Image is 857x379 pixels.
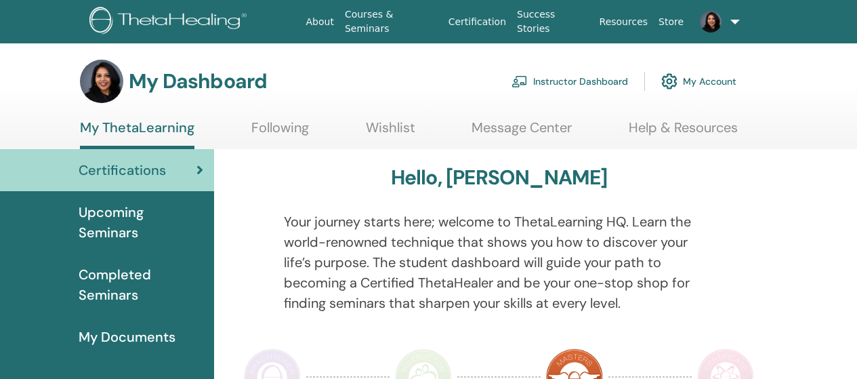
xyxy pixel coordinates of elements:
a: Store [653,9,689,35]
a: Help & Resources [629,119,738,146]
img: default.jpg [80,60,123,103]
img: chalkboard-teacher.svg [511,75,528,87]
a: Success Stories [511,2,593,41]
img: cog.svg [661,70,677,93]
h3: Hello, [PERSON_NAME] [391,165,608,190]
a: Message Center [472,119,572,146]
a: Wishlist [366,119,415,146]
p: Your journey starts here; welcome to ThetaLearning HQ. Learn the world-renowned technique that sh... [284,212,715,313]
a: Resources [594,9,654,35]
span: My Documents [79,327,175,347]
span: Upcoming Seminars [79,202,203,243]
a: Courses & Seminars [339,2,443,41]
a: Instructor Dashboard [511,66,628,96]
img: default.jpg [700,11,722,33]
a: My ThetaLearning [80,119,194,149]
span: Completed Seminars [79,264,203,305]
span: Certifications [79,160,166,180]
a: Certification [443,9,511,35]
a: Following [251,119,309,146]
a: My Account [661,66,736,96]
h3: My Dashboard [129,69,267,94]
img: logo.png [89,7,251,37]
a: About [301,9,339,35]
